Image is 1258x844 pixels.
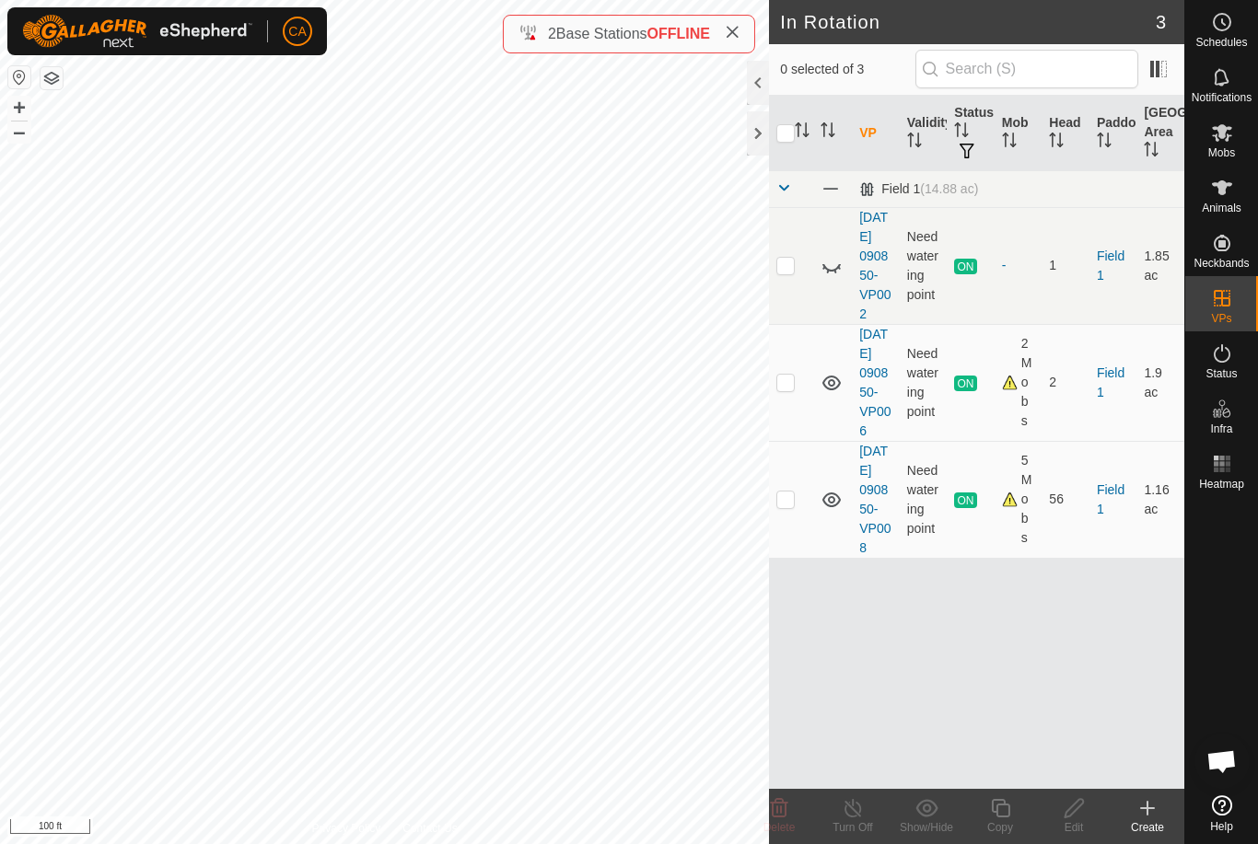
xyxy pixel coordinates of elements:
[8,121,30,143] button: –
[900,441,948,558] td: Need watering point
[1037,819,1111,836] div: Edit
[1002,135,1017,150] p-sorticon: Activate to sort
[920,181,978,196] span: (14.88 ac)
[954,376,976,391] span: ON
[8,97,30,119] button: +
[900,207,948,324] td: Need watering point
[1136,441,1184,558] td: 1.16 ac
[954,125,969,140] p-sorticon: Activate to sort
[780,60,914,79] span: 0 selected of 3
[852,96,900,171] th: VP
[1042,441,1089,558] td: 56
[1089,96,1137,171] th: Paddock
[1002,256,1035,275] div: -
[556,26,647,41] span: Base Stations
[647,26,710,41] span: OFFLINE
[963,819,1037,836] div: Copy
[859,181,978,197] div: Field 1
[859,327,891,438] a: [DATE] 090850-VP006
[1185,788,1258,839] a: Help
[402,820,457,837] a: Contact Us
[1097,249,1124,283] a: Field 1
[816,819,890,836] div: Turn Off
[890,819,963,836] div: Show/Hide
[1156,8,1166,36] span: 3
[763,821,796,834] span: Delete
[1097,365,1124,399] a: Field 1
[1136,207,1184,324] td: 1.85 ac
[1002,451,1035,548] div: 5 Mobs
[22,15,252,48] img: Gallagher Logo
[1194,258,1249,269] span: Neckbands
[954,492,976,508] span: ON
[1111,819,1184,836] div: Create
[8,66,30,88] button: Reset Map
[780,11,1156,33] h2: In Rotation
[1210,423,1232,434] span: Infra
[1211,313,1231,324] span: VPs
[900,96,948,171] th: Validity
[41,67,63,89] button: Map Layers
[288,22,306,41] span: CA
[1002,334,1035,431] div: 2 Mobs
[795,125,810,140] p-sorticon: Activate to sort
[1144,145,1159,159] p-sorticon: Activate to sort
[1192,92,1252,103] span: Notifications
[1202,202,1241,214] span: Animals
[859,444,891,555] a: [DATE] 090850-VP008
[1097,482,1124,516] a: Field 1
[1206,368,1237,379] span: Status
[1042,207,1089,324] td: 1
[1194,734,1250,789] div: Open chat
[1136,96,1184,171] th: [GEOGRAPHIC_DATA] Area
[312,820,381,837] a: Privacy Policy
[1208,147,1235,158] span: Mobs
[1136,324,1184,441] td: 1.9 ac
[907,135,922,150] p-sorticon: Activate to sort
[859,210,891,321] a: [DATE] 090850-VP002
[995,96,1043,171] th: Mob
[1097,135,1112,150] p-sorticon: Activate to sort
[1049,135,1064,150] p-sorticon: Activate to sort
[900,324,948,441] td: Need watering point
[947,96,995,171] th: Status
[1199,479,1244,490] span: Heatmap
[915,50,1138,88] input: Search (S)
[548,26,556,41] span: 2
[1042,96,1089,171] th: Head
[1210,821,1233,832] span: Help
[1042,324,1089,441] td: 2
[1195,37,1247,48] span: Schedules
[821,125,835,140] p-sorticon: Activate to sort
[954,259,976,274] span: ON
